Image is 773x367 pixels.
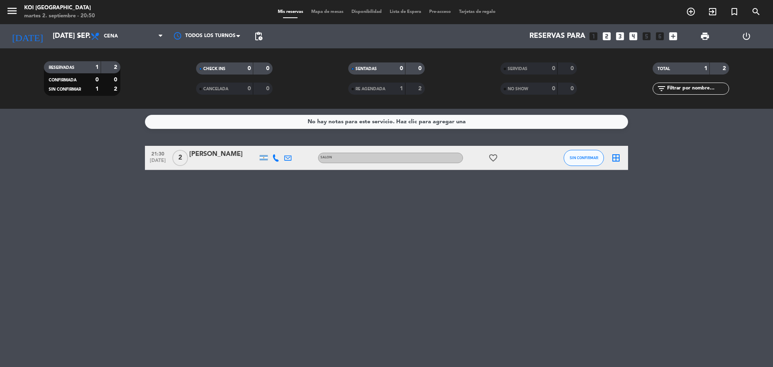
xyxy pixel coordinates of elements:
i: looks_two [601,31,612,41]
strong: 0 [418,66,423,71]
span: Tarjetas de regalo [455,10,500,14]
i: add_box [668,31,678,41]
span: CONFIRMADA [49,78,76,82]
i: filter_list [657,84,666,93]
span: 2 [172,150,188,166]
i: exit_to_app [708,7,717,17]
span: Cena [104,33,118,39]
i: looks_5 [641,31,652,41]
span: Mapa de mesas [307,10,347,14]
span: Lista de Espera [386,10,425,14]
span: SENTADAS [355,67,377,71]
strong: 1 [400,86,403,91]
i: border_all [611,153,621,163]
i: arrow_drop_down [75,31,85,41]
strong: 0 [248,86,251,91]
span: CHECK INS [203,67,225,71]
strong: 0 [266,86,271,91]
i: looks_6 [655,31,665,41]
span: pending_actions [254,31,263,41]
strong: 0 [552,86,555,91]
strong: 1 [95,64,99,70]
span: print [700,31,710,41]
i: turned_in_not [730,7,739,17]
span: 21:30 [148,149,168,158]
strong: 0 [266,66,271,71]
span: NO SHOW [508,87,528,91]
strong: 0 [552,66,555,71]
strong: 2 [114,86,119,92]
div: KOI [GEOGRAPHIC_DATA] [24,4,95,12]
strong: 0 [570,86,575,91]
input: Filtrar por nombre... [666,84,729,93]
strong: 0 [95,77,99,83]
i: power_settings_new [742,31,751,41]
span: Disponibilidad [347,10,386,14]
div: No hay notas para este servicio. Haz clic para agregar una [308,117,466,126]
i: looks_3 [615,31,625,41]
span: SERVIDAS [508,67,527,71]
span: RE AGENDADA [355,87,385,91]
button: menu [6,5,18,20]
span: Mis reservas [274,10,307,14]
i: add_circle_outline [686,7,696,17]
strong: 0 [114,77,119,83]
span: Reservas para [529,32,585,40]
strong: 1 [704,66,707,71]
button: SIN CONFIRMAR [564,150,604,166]
strong: 2 [723,66,728,71]
span: TOTAL [657,67,670,71]
span: [DATE] [148,158,168,167]
span: SIN CONFIRMAR [570,156,598,160]
span: SALON [320,156,332,159]
strong: 0 [400,66,403,71]
i: looks_one [588,31,599,41]
i: search [751,7,761,17]
i: favorite_border [488,153,498,163]
div: [PERSON_NAME] [189,149,258,160]
strong: 0 [570,66,575,71]
i: looks_4 [628,31,639,41]
strong: 2 [114,64,119,70]
span: CANCELADA [203,87,228,91]
i: menu [6,5,18,17]
div: martes 2. septiembre - 20:50 [24,12,95,20]
strong: 1 [95,86,99,92]
i: [DATE] [6,27,49,45]
div: LOG OUT [725,24,767,48]
span: Pre-acceso [425,10,455,14]
strong: 2 [418,86,423,91]
span: SIN CONFIRMAR [49,87,81,91]
span: RESERVADAS [49,66,74,70]
strong: 0 [248,66,251,71]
